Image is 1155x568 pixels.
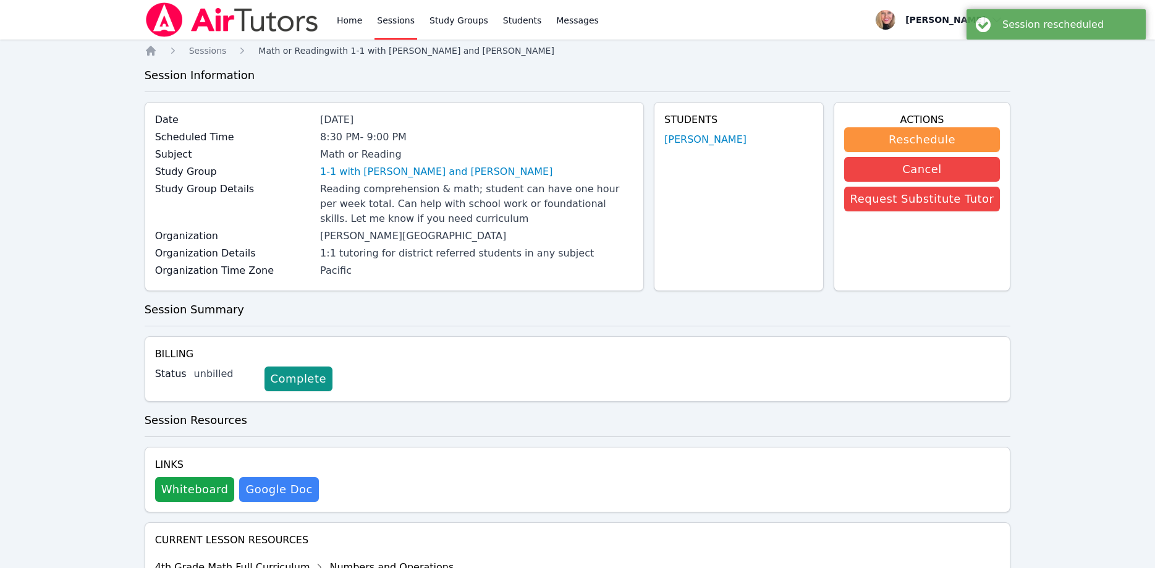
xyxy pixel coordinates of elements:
[155,246,313,261] label: Organization Details
[320,246,633,261] div: 1:1 tutoring for district referred students in any subject
[155,263,313,278] label: Organization Time Zone
[189,45,227,57] a: Sessions
[844,157,1001,182] button: Cancel
[155,112,313,127] label: Date
[239,477,318,502] a: Google Doc
[155,130,313,145] label: Scheduled Time
[844,187,1001,211] button: Request Substitute Tutor
[155,182,313,197] label: Study Group Details
[844,112,1001,127] h4: Actions
[155,367,187,381] label: Status
[145,2,319,37] img: Air Tutors
[664,112,813,127] h4: Students
[145,301,1011,318] h3: Session Summary
[556,14,599,27] span: Messages
[155,477,235,502] button: Whiteboard
[145,45,1011,57] nav: Breadcrumb
[320,130,633,145] div: 8:30 PM - 9:00 PM
[258,45,554,57] a: Math or Readingwith 1-1 with [PERSON_NAME] and [PERSON_NAME]
[145,412,1011,429] h3: Session Resources
[258,46,554,56] span: Math or Reading with 1-1 with [PERSON_NAME] and [PERSON_NAME]
[320,229,633,244] div: [PERSON_NAME][GEOGRAPHIC_DATA]
[155,533,1001,548] h4: Current Lesson Resources
[155,457,319,472] h4: Links
[194,367,255,381] div: unbilled
[155,147,313,162] label: Subject
[155,229,313,244] label: Organization
[320,112,633,127] div: [DATE]
[844,127,1001,152] button: Reschedule
[320,147,633,162] div: Math or Reading
[145,67,1011,84] h3: Session Information
[264,367,332,391] a: Complete
[320,182,633,226] div: Reading comprehension & math; student can have one hour per week total. Can help with school work...
[155,347,1001,362] h4: Billing
[664,132,747,147] a: [PERSON_NAME]
[320,263,633,278] div: Pacific
[189,46,227,56] span: Sessions
[320,164,552,179] a: 1-1 with [PERSON_NAME] and [PERSON_NAME]
[1002,19,1136,30] div: Session rescheduled
[155,164,313,179] label: Study Group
